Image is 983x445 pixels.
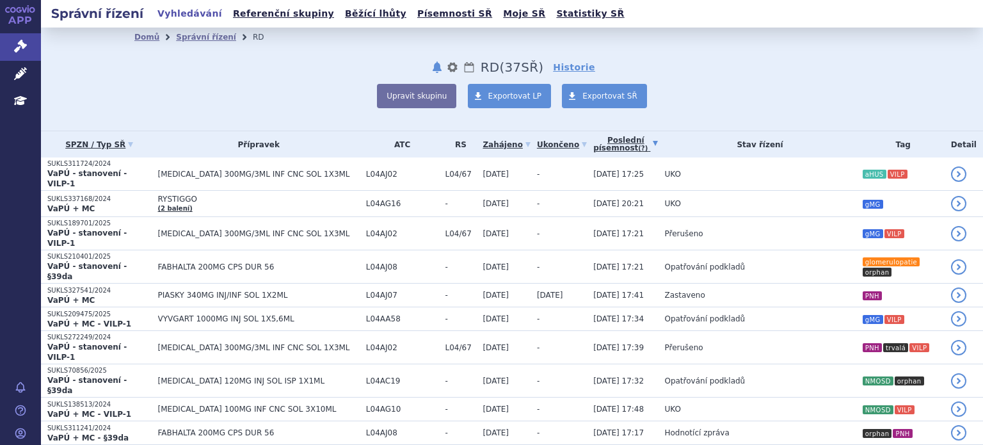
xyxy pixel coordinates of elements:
[366,263,439,271] span: L04AJ08
[552,5,628,22] a: Statistiky SŘ
[483,343,509,352] span: [DATE]
[47,262,127,281] strong: VaPÚ - stanovení - §39da
[47,169,127,188] strong: VaPÚ - stanovení - VILP-1
[445,428,477,437] span: -
[377,84,456,108] button: Upravit skupinu
[47,136,152,154] a: SPZN / Typ SŘ
[593,428,644,437] span: [DATE] 17:17
[593,263,644,271] span: [DATE] 17:21
[664,376,745,385] span: Opatřování podkladů
[47,410,131,419] strong: VaPÚ + MC - VILP-1
[468,84,552,108] a: Exportovat LP
[47,400,152,409] p: SUKLS138513/2024
[366,291,439,300] span: L04AJ07
[638,145,648,152] abbr: (?)
[176,33,236,42] a: Správní řízení
[483,170,509,179] span: [DATE]
[562,84,647,108] a: Exportovat SŘ
[593,314,644,323] span: [DATE] 17:34
[366,428,439,437] span: L04AJ08
[229,5,338,22] a: Referenční skupiny
[863,170,886,179] i: aHUS
[593,291,644,300] span: [DATE] 17:41
[483,405,509,414] span: [DATE]
[154,5,226,22] a: Vyhledávání
[158,170,360,179] span: [MEDICAL_DATA] 300MG/3ML INF CNC SOL 1X3ML
[895,405,915,414] i: VILP
[366,170,439,179] span: L04AJ02
[863,429,892,438] i: orphan
[593,131,658,158] a: Poslednípísemnost(?)
[664,263,745,271] span: Opatřování podkladů
[47,333,152,342] p: SUKLS272249/2024
[158,405,360,414] span: [MEDICAL_DATA] 100MG INF CNC SOL 3X10ML
[499,5,549,22] a: Moje SŘ
[951,401,966,417] a: detail
[537,291,563,300] span: [DATE]
[537,343,539,352] span: -
[366,229,439,238] span: L04AJ02
[341,5,410,22] a: Běžící lhůty
[47,219,152,228] p: SUKLS189701/2025
[47,296,95,305] strong: VaPÚ + MC
[483,291,509,300] span: [DATE]
[593,170,644,179] span: [DATE] 17:25
[888,170,907,179] i: VILP
[593,229,644,238] span: [DATE] 17:21
[158,205,193,212] a: (2 balení)
[537,314,539,323] span: -
[483,263,509,271] span: [DATE]
[553,61,595,74] a: Historie
[483,229,509,238] span: [DATE]
[884,229,904,238] i: VILP
[483,314,509,323] span: [DATE]
[664,199,680,208] span: UKO
[481,60,500,75] span: RD
[951,373,966,389] a: detail
[945,131,983,158] th: Detail
[47,204,95,213] strong: VaPÚ + MC
[152,131,360,158] th: Přípravek
[446,60,459,75] button: nastavení
[664,405,680,414] span: UKO
[445,229,477,238] span: L04/67
[483,428,509,437] span: [DATE]
[360,131,439,158] th: ATC
[537,428,539,437] span: -
[445,314,477,323] span: -
[47,424,152,433] p: SUKLS311241/2024
[884,315,904,324] i: VILP
[582,92,637,101] span: Exportovat SŘ
[47,366,152,375] p: SUKLS70856/2025
[664,170,680,179] span: UKO
[593,405,644,414] span: [DATE] 17:48
[445,199,477,208] span: -
[445,291,477,300] span: -
[483,199,509,208] span: [DATE]
[664,428,729,437] span: Hodnotící zpráva
[537,263,539,271] span: -
[909,343,929,352] i: VILP
[158,314,360,323] span: VYVGART 1000MG INJ SOL 1X5,6ML
[445,263,477,271] span: -
[664,314,745,323] span: Opatřování podkladů
[658,131,855,158] th: Stav řízení
[664,291,705,300] span: Zastaveno
[664,343,703,352] span: Přerušeno
[439,131,477,158] th: RS
[158,263,360,271] span: FABHALTA 200MG CPS DUR 56
[47,343,127,362] strong: VaPÚ - stanovení - VILP-1
[158,229,360,238] span: [MEDICAL_DATA] 300MG/3ML INF CNC SOL 1X3ML
[951,196,966,211] a: detail
[431,60,444,75] button: notifikace
[537,199,539,208] span: -
[863,405,893,414] i: NMOSD
[253,28,281,47] li: RD
[47,433,129,442] strong: VaPÚ + MC - §39da
[488,92,542,101] span: Exportovat LP
[445,343,477,352] span: L04/67
[537,376,539,385] span: -
[863,257,920,266] i: glomerulopatie
[47,229,127,248] strong: VaPÚ - stanovení - VILP-1
[537,170,539,179] span: -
